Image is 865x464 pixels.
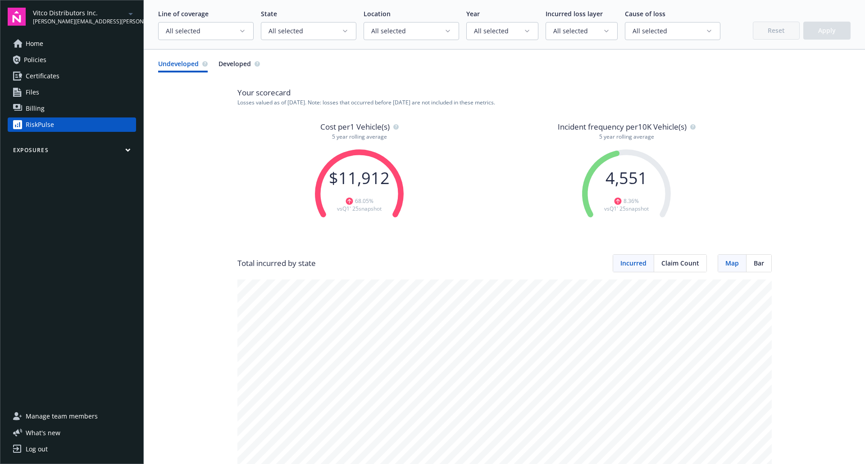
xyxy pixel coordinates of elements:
p: Year [466,9,538,18]
span: All selected [553,27,603,36]
span: All selected [633,27,706,36]
p: Your scorecard [237,87,772,99]
span: Manage team members [26,409,98,423]
a: RiskPulse [8,117,136,132]
span: Map [725,258,739,268]
p: Incident frequency per 10K Vehicle(s) [558,121,696,133]
p: State [261,9,356,18]
span: Developed [219,59,251,68]
a: Home [8,36,136,51]
a: Files [8,85,136,99]
a: Certificates [8,69,136,83]
a: Billing [8,101,136,116]
p: Losses valued as of [DATE] . Note: losses that occurred before [DATE] are not included in these m... [237,99,772,106]
span: Billing [26,101,45,116]
button: Exposures [8,146,136,158]
p: Line of coverage [158,9,254,18]
span: What ' s new [26,428,60,437]
a: Manage team members [8,409,136,423]
span: All selected [371,27,444,36]
span: Vitco Distributors Inc. [33,8,125,18]
span: Bar [754,258,764,268]
p: Location [364,9,459,18]
a: Policies [8,53,136,67]
p: Total incurred by state [237,257,316,269]
span: All selected [269,27,341,36]
div: RiskPulse [26,117,54,132]
button: Apply [803,22,851,40]
span: Policies [24,53,46,67]
span: Claim Count [661,258,699,268]
img: navigator-logo.svg [8,8,26,26]
div: Log out [26,442,48,456]
span: Undeveloped [158,59,199,68]
span: All selected [474,27,524,36]
p: $ 11,912 [313,169,405,187]
span: Files [26,85,39,99]
p: 4,551 [580,169,673,187]
p: vs Q1' 25 snapshot [580,205,673,212]
span: All selected [166,27,239,36]
button: Vitco Distributors Inc.[PERSON_NAME][EMAIL_ADDRESS][PERSON_NAME][DOMAIN_NAME]arrowDropDown [33,8,136,26]
p: 5 year rolling average [313,133,405,140]
span: 8.36 % [624,197,639,205]
p: Cause of loss [625,9,720,18]
p: 5 year rolling average [558,133,696,140]
a: arrowDropDown [125,8,136,19]
span: Incurred [620,258,646,268]
p: vs Q1' 25 snapshot [313,205,405,212]
span: Home [26,36,43,51]
p: Incurred loss layer [546,9,618,18]
span: Cost per 1 Vehicle(s) [320,121,390,133]
span: [PERSON_NAME][EMAIL_ADDRESS][PERSON_NAME][DOMAIN_NAME] [33,18,125,26]
button: What's new [8,428,75,437]
span: Certificates [26,69,59,83]
span: 68.05 % [355,197,373,205]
